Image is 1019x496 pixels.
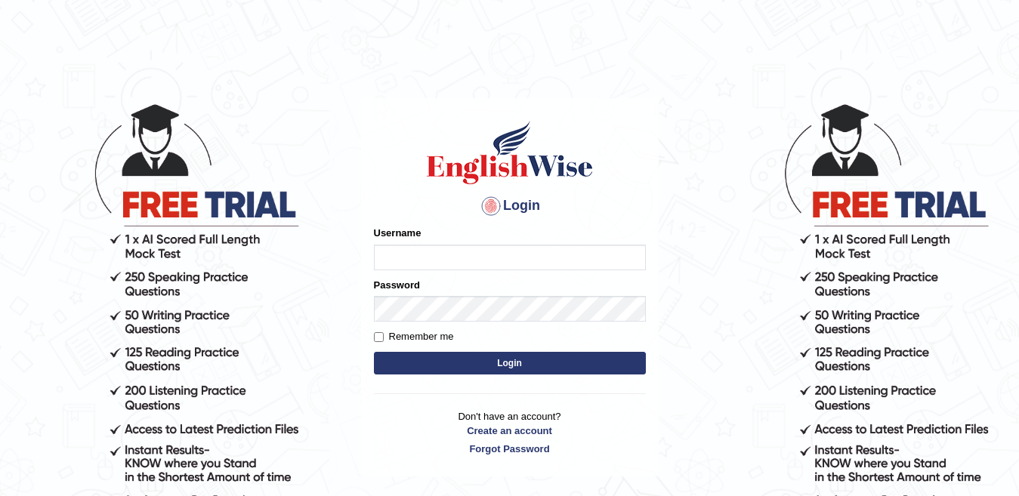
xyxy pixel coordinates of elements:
a: Create an account [374,424,646,438]
p: Don't have an account? [374,409,646,456]
img: Logo of English Wise sign in for intelligent practice with AI [424,119,596,186]
label: Remember me [374,329,454,344]
label: Password [374,278,420,292]
input: Remember me [374,332,384,342]
h4: Login [374,194,646,218]
label: Username [374,226,421,240]
button: Login [374,352,646,374]
a: Forgot Password [374,442,646,456]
